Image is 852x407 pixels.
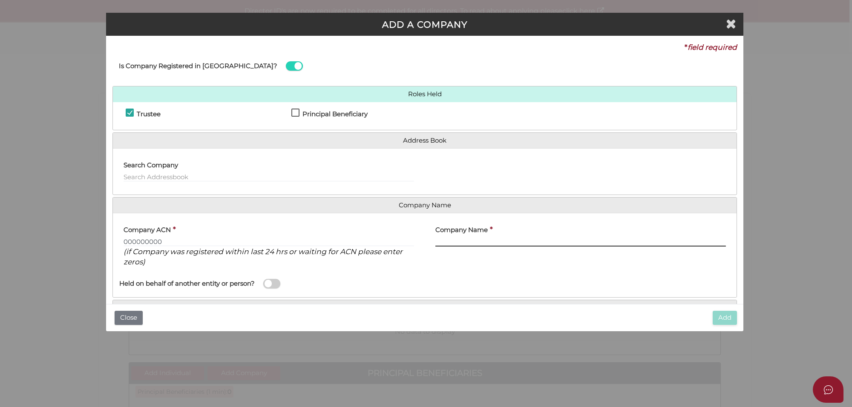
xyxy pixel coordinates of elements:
[119,137,730,144] a: Address Book
[115,311,143,325] button: Close
[124,226,171,234] h4: Company ACN
[713,311,737,325] button: Add
[124,172,414,182] input: Search Addressbook
[119,202,730,209] a: Company Name
[119,280,255,287] h4: Held on behalf of another entity or person?
[813,376,843,403] button: Open asap
[435,226,488,234] h4: Company Name
[124,162,178,169] h4: Search Company
[124,247,403,267] i: (if Company was registered within last 24 hrs or waiting for ACN please enter zeros)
